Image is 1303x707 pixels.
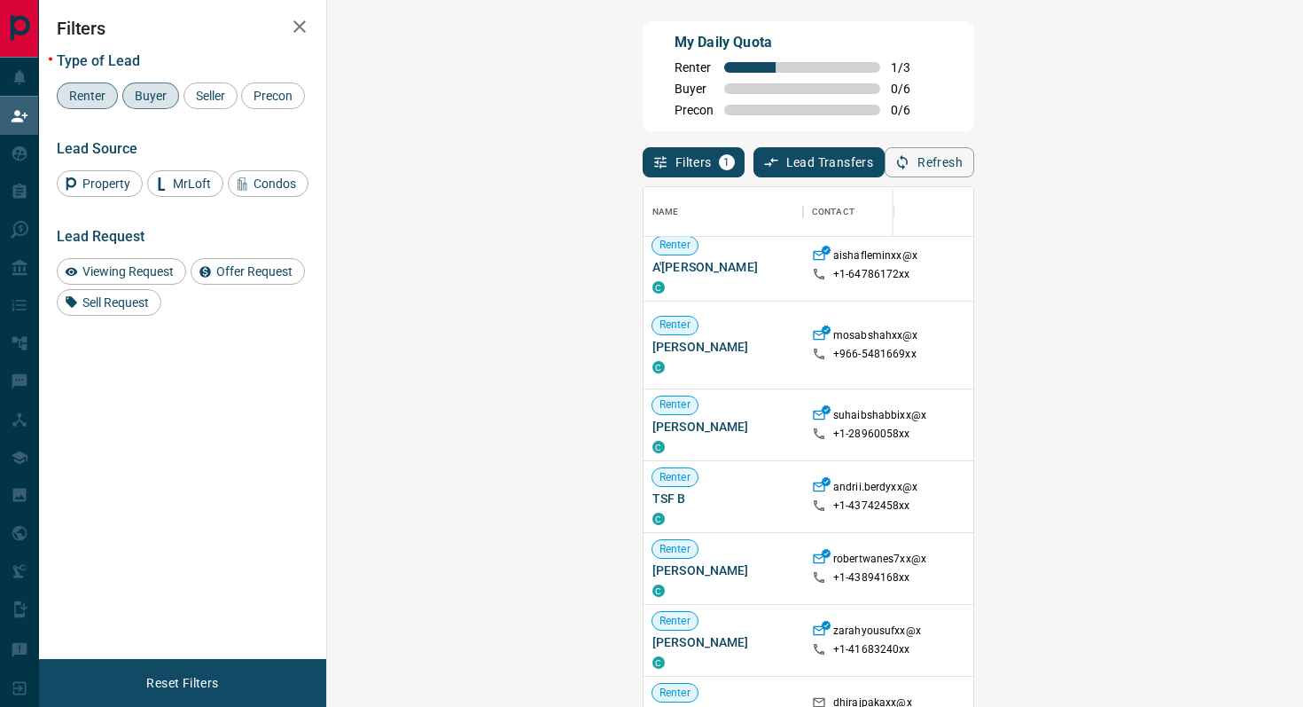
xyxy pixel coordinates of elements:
[891,60,930,75] span: 1 / 3
[652,187,679,237] div: Name
[247,177,302,191] span: Condos
[833,499,910,514] p: +1- 43742458xx
[652,542,698,557] span: Renter
[753,147,886,177] button: Lead Transfers
[57,170,143,197] div: Property
[652,513,665,525] div: condos.ca
[721,156,733,169] span: 1
[228,170,308,197] div: Condos
[652,238,698,253] span: Renter
[652,441,665,453] div: condos.ca
[129,89,173,103] span: Buyer
[643,147,745,177] button: Filters1
[652,633,794,651] span: [PERSON_NAME]
[652,338,794,356] span: [PERSON_NAME]
[652,418,794,436] span: [PERSON_NAME]
[833,570,910,585] p: +1- 43894168xx
[57,289,161,316] div: Sell Request
[833,267,910,282] p: +1- 64786172xx
[57,18,308,39] h2: Filters
[652,398,698,413] span: Renter
[57,82,118,109] div: Renter
[891,82,930,96] span: 0 / 6
[652,258,794,276] span: A'[PERSON_NAME]
[885,147,974,177] button: Refresh
[803,187,945,237] div: Contact
[833,347,917,362] p: +966- 5481669xx
[652,470,698,485] span: Renter
[652,318,698,333] span: Renter
[57,258,186,285] div: Viewing Request
[833,624,921,642] p: zarahyousufxx@x
[57,140,137,157] span: Lead Source
[57,228,144,245] span: Lead Request
[652,585,665,597] div: condos.ca
[652,361,665,373] div: condos.ca
[812,187,854,237] div: Contact
[833,328,918,347] p: mosabshahxx@x
[652,281,665,294] div: condos.ca
[833,642,910,657] p: +1- 41683240xx
[675,103,714,117] span: Precon
[675,82,714,96] span: Buyer
[891,103,930,117] span: 0 / 6
[63,89,112,103] span: Renter
[167,177,217,191] span: MrLoft
[57,52,140,69] span: Type of Lead
[191,258,305,285] div: Offer Request
[76,295,155,310] span: Sell Request
[122,82,179,109] div: Buyer
[652,562,794,579] span: [PERSON_NAME]
[183,82,238,109] div: Seller
[190,89,231,103] span: Seller
[675,32,930,53] p: My Daily Quota
[644,187,803,237] div: Name
[247,89,299,103] span: Precon
[135,668,230,698] button: Reset Filters
[76,177,137,191] span: Property
[833,248,917,267] p: aishafleminxx@x
[652,614,698,629] span: Renter
[76,264,180,279] span: Viewing Request
[833,427,910,442] p: +1- 28960058xx
[147,170,223,197] div: MrLoft
[833,552,926,570] p: robertwanes7xx@x
[833,408,926,427] p: suhaibshabbixx@x
[652,656,665,669] div: condos.ca
[210,264,299,279] span: Offer Request
[652,686,698,701] span: Renter
[652,490,794,507] span: TSF B
[675,60,714,75] span: Renter
[833,480,917,499] p: andrii.berdyxx@x
[241,82,305,109] div: Precon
